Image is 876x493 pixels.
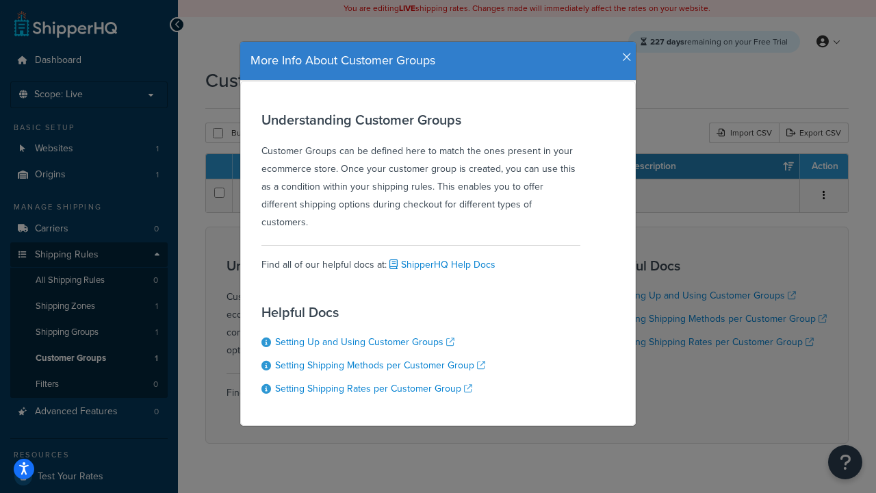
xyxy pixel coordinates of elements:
h3: Helpful Docs [261,305,485,320]
div: Find all of our helpful docs at: [261,245,580,274]
a: Setting Shipping Methods per Customer Group [275,358,485,372]
div: Customer Groups can be defined here to match the ones present in your ecommerce store. Once your ... [261,112,580,231]
h3: Understanding Customer Groups [261,112,580,127]
a: Setting Shipping Rates per Customer Group [275,381,472,396]
a: Setting Up and Using Customer Groups [275,335,454,349]
a: ShipperHQ Help Docs [387,257,495,272]
h4: More Info About Customer Groups [250,52,626,70]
